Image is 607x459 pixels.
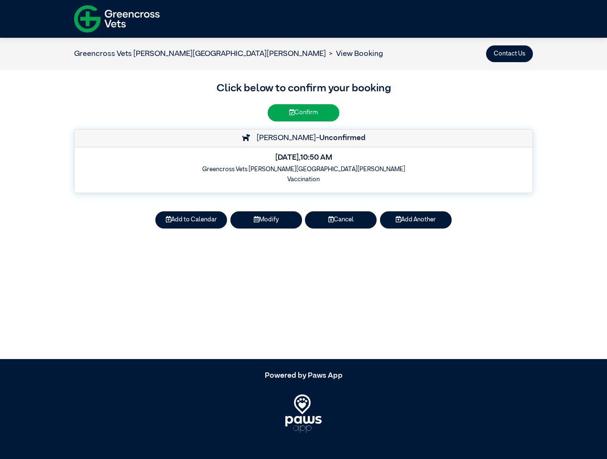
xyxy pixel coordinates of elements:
button: Modify [230,211,302,228]
button: Contact Us [486,45,533,62]
h5: Powered by Paws App [74,372,533,381]
h5: [DATE] , 10:50 AM [81,153,526,163]
button: Cancel [305,211,377,228]
h6: Greencross Vets [PERSON_NAME][GEOGRAPHIC_DATA][PERSON_NAME] [81,166,526,173]
span: - [316,134,366,142]
img: f-logo [74,2,160,35]
strong: Unconfirmed [319,134,366,142]
h3: Click below to confirm your booking [74,81,533,97]
button: Add Another [380,211,452,228]
button: Confirm [268,104,339,121]
button: Add to Calendar [155,211,227,228]
nav: breadcrumb [74,48,383,60]
img: PawsApp [285,394,322,433]
a: Greencross Vets [PERSON_NAME][GEOGRAPHIC_DATA][PERSON_NAME] [74,50,326,58]
span: [PERSON_NAME] [252,134,316,142]
h6: Vaccination [81,176,526,183]
li: View Booking [326,48,383,60]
